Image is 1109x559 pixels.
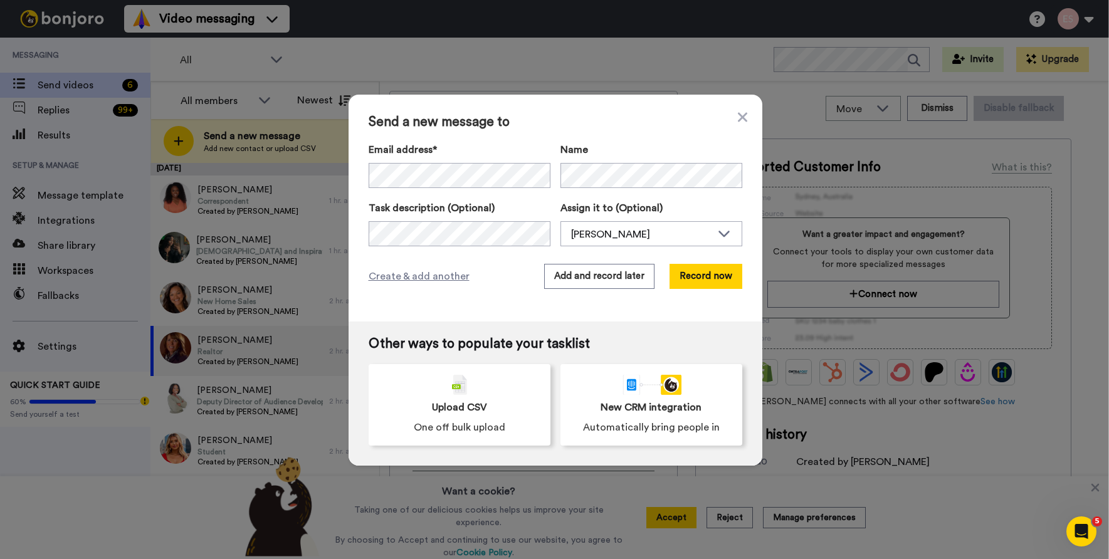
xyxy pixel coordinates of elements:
[1066,516,1096,546] iframe: Intercom live chat
[560,201,742,216] label: Assign it to (Optional)
[601,400,702,415] span: New CRM integration
[369,115,742,130] span: Send a new message to
[369,269,470,284] span: Create & add another
[369,337,742,352] span: Other ways to populate your tasklist
[1092,516,1102,526] span: 5
[571,227,712,242] div: [PERSON_NAME]
[560,142,588,157] span: Name
[414,420,505,435] span: One off bulk upload
[369,142,550,157] label: Email address*
[621,375,681,395] div: animation
[670,264,742,289] button: Record now
[544,264,654,289] button: Add and record later
[369,201,550,216] label: Task description (Optional)
[432,400,487,415] span: Upload CSV
[583,420,720,435] span: Automatically bring people in
[452,375,467,395] img: csv-grey.png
